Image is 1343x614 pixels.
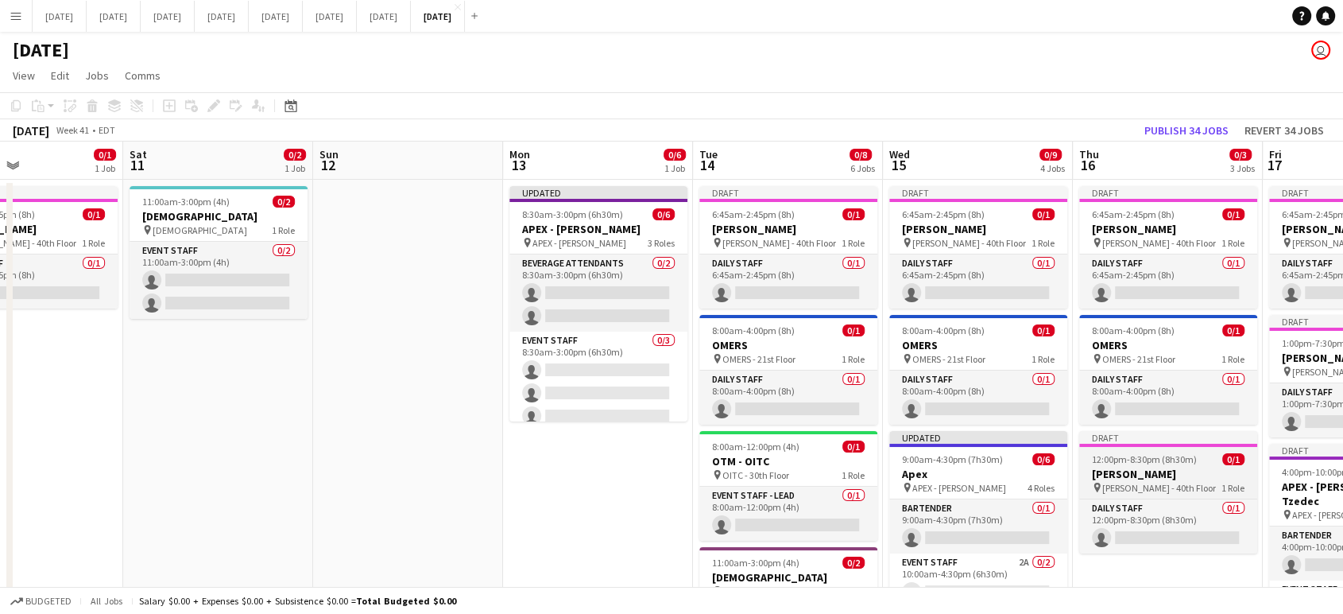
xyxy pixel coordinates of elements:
[902,208,985,220] span: 6:45am-2:45pm (8h)
[889,371,1067,425] app-card-role: Daily Staff0/18:00am-4:00pm (8h)
[889,255,1067,309] app-card-role: Daily Staff0/16:45am-2:45pm (8h)
[664,149,686,161] span: 0/6
[664,162,685,174] div: 1 Job
[87,1,141,32] button: [DATE]
[699,315,877,425] app-job-card: 8:00am-4:00pm (8h)0/1OMERS OMERS - 21st Floor1 RoleDaily Staff0/18:00am-4:00pm (8h)
[87,595,126,607] span: All jobs
[249,1,303,32] button: [DATE]
[1222,208,1244,220] span: 0/1
[522,208,623,220] span: 8:30am-3:00pm (6h30m)
[1221,237,1244,249] span: 1 Role
[13,68,35,83] span: View
[1079,431,1257,554] app-job-card: Draft12:00pm-8:30pm (8h30m)0/1[PERSON_NAME] [PERSON_NAME] - 40th Floor1 RoleDaily Staff0/112:00pm...
[912,237,1026,249] span: [PERSON_NAME] - 40th Floor
[509,147,530,161] span: Mon
[82,237,105,249] span: 1 Role
[1269,147,1282,161] span: Fri
[85,68,109,83] span: Jobs
[1229,149,1252,161] span: 0/3
[1079,431,1257,444] div: Draft
[130,186,308,319] div: 11:00am-3:00pm (4h)0/2[DEMOGRAPHIC_DATA] [DEMOGRAPHIC_DATA]1 RoleEvent Staff0/211:00am-3:00pm (4h)
[712,324,795,336] span: 8:00am-4:00pm (8h)
[284,149,306,161] span: 0/2
[722,353,795,365] span: OMERS - 21st Floor
[1031,237,1055,249] span: 1 Role
[1138,120,1235,141] button: Publish 34 jobs
[509,255,687,332] app-card-role: Beverage Attendants0/28:30am-3:00pm (6h30m)
[842,469,865,481] span: 1 Role
[1102,237,1216,249] span: [PERSON_NAME] - 40th Floor
[1028,482,1055,494] span: 4 Roles
[699,487,877,541] app-card-role: Event Staff - Lead0/18:00am-12:00pm (4h)
[889,186,1067,309] div: Draft6:45am-2:45pm (8h)0/1[PERSON_NAME] [PERSON_NAME] - 40th Floor1 RoleDaily Staff0/16:45am-2:45...
[507,156,530,174] span: 13
[699,431,877,541] div: 8:00am-12:00pm (4h)0/1OTM - OITC OITC - 30th Floor1 RoleEvent Staff - Lead0/18:00am-12:00pm (4h)
[1092,453,1197,465] span: 12:00pm-8:30pm (8h30m)
[699,255,877,309] app-card-role: Daily Staff0/16:45am-2:45pm (8h)
[1230,162,1255,174] div: 3 Jobs
[94,149,116,161] span: 0/1
[95,162,115,174] div: 1 Job
[532,237,626,249] span: APEX - [PERSON_NAME]
[1238,120,1330,141] button: Revert 34 jobs
[319,147,339,161] span: Sun
[83,208,105,220] span: 0/1
[1222,453,1244,465] span: 0/1
[699,570,877,585] h3: [DEMOGRAPHIC_DATA]
[850,162,875,174] div: 6 Jobs
[1040,162,1065,174] div: 4 Jobs
[130,242,308,319] app-card-role: Event Staff0/211:00am-3:00pm (4h)
[1102,482,1216,494] span: [PERSON_NAME] - 40th Floor
[699,186,877,309] app-job-card: Draft6:45am-2:45pm (8h)0/1[PERSON_NAME] [PERSON_NAME] - 40th Floor1 RoleDaily Staff0/16:45am-2:45...
[13,122,49,138] div: [DATE]
[889,467,1067,481] h3: Apex
[6,65,41,86] a: View
[889,222,1067,236] h3: [PERSON_NAME]
[1079,147,1099,161] span: Thu
[13,38,69,62] h1: [DATE]
[1031,353,1055,365] span: 1 Role
[99,124,115,136] div: EDT
[1079,186,1257,199] div: Draft
[509,332,687,432] app-card-role: Event Staff0/38:30am-3:00pm (6h30m)
[142,196,230,208] span: 11:00am-3:00pm (4h)
[699,338,877,352] h3: OMERS
[889,147,910,161] span: Wed
[509,186,687,422] div: Updated8:30am-3:00pm (6h30m)0/6APEX - [PERSON_NAME] APEX - [PERSON_NAME]3 RolesBeverage Attendant...
[912,482,1006,494] span: APEX - [PERSON_NAME]
[912,353,985,365] span: OMERS - 21st Floor
[699,454,877,468] h3: OTM - OITC
[889,186,1067,199] div: Draft
[45,65,75,86] a: Edit
[1079,371,1257,425] app-card-role: Daily Staff0/18:00am-4:00pm (8h)
[699,186,877,199] div: Draft
[153,224,247,236] span: [DEMOGRAPHIC_DATA]
[722,237,836,249] span: [PERSON_NAME] - 40th Floor
[712,441,799,453] span: 8:00am-12:00pm (4h)
[1079,222,1257,236] h3: [PERSON_NAME]
[842,324,865,336] span: 0/1
[1079,315,1257,425] app-job-card: 8:00am-4:00pm (8h)0/1OMERS OMERS - 21st Floor1 RoleDaily Staff0/18:00am-4:00pm (8h)
[902,453,1003,465] span: 9:00am-4:30pm (7h30m)
[722,469,789,481] span: OITC - 30th Floor
[850,149,872,161] span: 0/8
[356,595,456,607] span: Total Budgeted $0.00
[1039,149,1062,161] span: 0/9
[1079,338,1257,352] h3: OMERS
[509,186,687,199] div: Updated
[1092,208,1175,220] span: 6:45am-2:45pm (8h)
[509,222,687,236] h3: APEX - [PERSON_NAME]
[648,237,675,249] span: 3 Roles
[139,595,456,607] div: Salary $0.00 + Expenses $0.00 + Subsistence $0.00 =
[1032,453,1055,465] span: 0/6
[411,1,465,32] button: [DATE]
[79,65,115,86] a: Jobs
[1079,255,1257,309] app-card-role: Daily Staff0/16:45am-2:45pm (8h)
[52,124,92,136] span: Week 41
[357,1,411,32] button: [DATE]
[141,1,195,32] button: [DATE]
[889,315,1067,425] app-job-card: 8:00am-4:00pm (8h)0/1OMERS OMERS - 21st Floor1 RoleDaily Staff0/18:00am-4:00pm (8h)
